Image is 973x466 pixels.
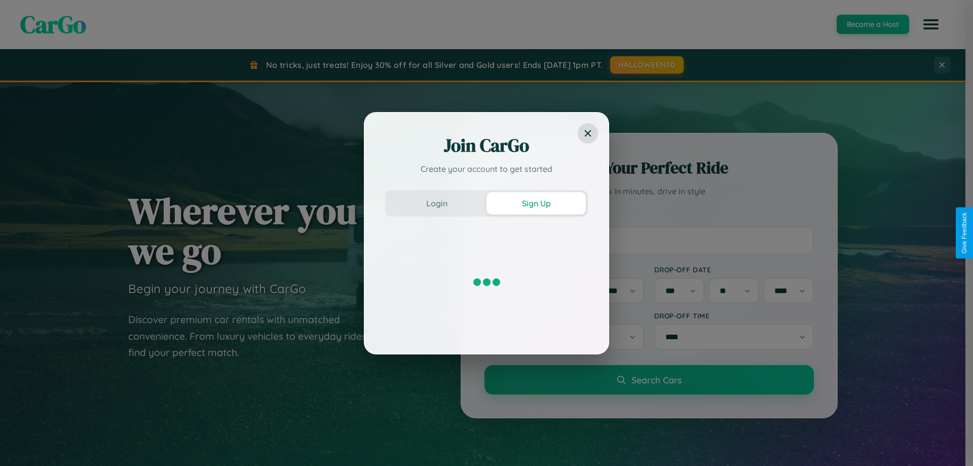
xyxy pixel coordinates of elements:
p: Create your account to get started [385,163,588,175]
h2: Join CarGo [385,133,588,158]
button: Login [387,192,486,214]
iframe: Intercom live chat [10,432,34,456]
div: Give Feedback [961,212,968,254]
button: Sign Up [486,192,586,214]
